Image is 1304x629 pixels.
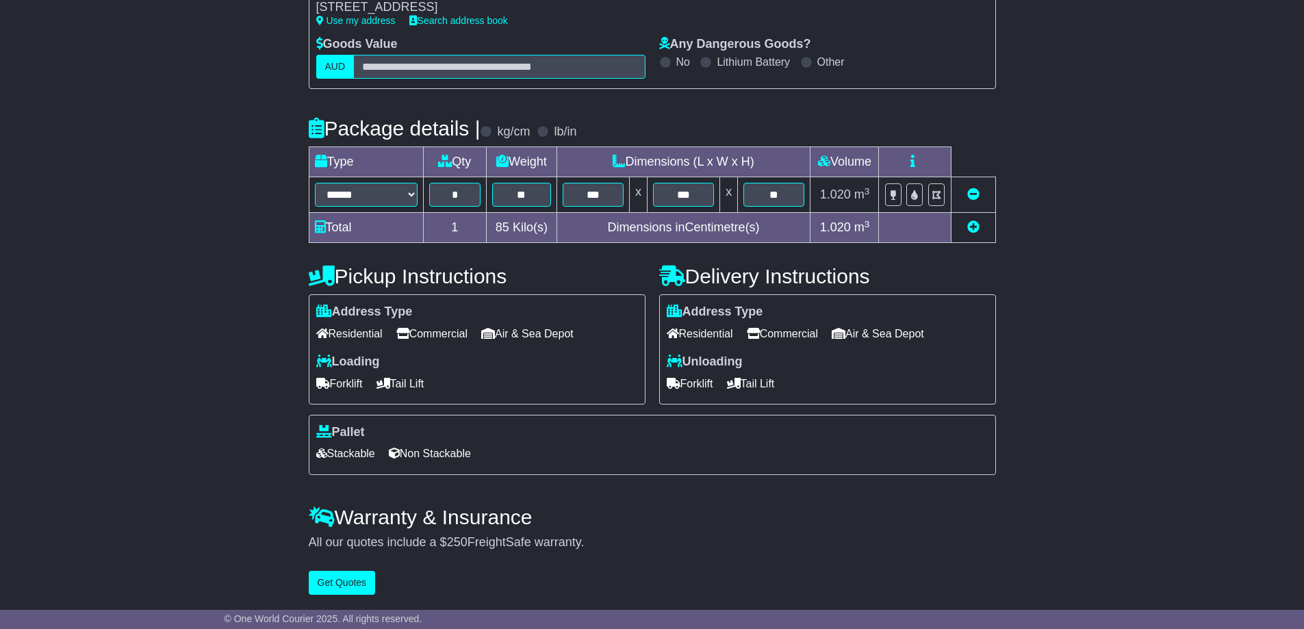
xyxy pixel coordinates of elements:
[667,323,733,344] span: Residential
[316,323,383,344] span: Residential
[309,265,645,287] h4: Pickup Instructions
[747,323,818,344] span: Commercial
[659,265,996,287] h4: Delivery Instructions
[316,443,375,464] span: Stackable
[667,305,763,320] label: Address Type
[629,177,647,213] td: x
[497,125,530,140] label: kg/cm
[487,147,557,177] td: Weight
[820,188,851,201] span: 1.020
[487,213,557,243] td: Kilo(s)
[481,323,574,344] span: Air & Sea Depot
[832,323,924,344] span: Air & Sea Depot
[967,188,980,201] a: Remove this item
[309,147,423,177] td: Type
[557,213,810,243] td: Dimensions in Centimetre(s)
[409,15,508,26] a: Search address book
[727,373,775,394] span: Tail Lift
[557,147,810,177] td: Dimensions (L x W x H)
[659,37,811,52] label: Any Dangerous Goods?
[854,188,870,201] span: m
[316,425,365,440] label: Pallet
[667,373,713,394] span: Forklift
[865,186,870,196] sup: 3
[225,613,422,624] span: © One World Courier 2025. All rights reserved.
[554,125,576,140] label: lb/in
[389,443,471,464] span: Non Stackable
[676,55,690,68] label: No
[720,177,738,213] td: x
[854,220,870,234] span: m
[309,506,996,528] h4: Warranty & Insurance
[865,219,870,229] sup: 3
[309,535,996,550] div: All our quotes include a $ FreightSafe warranty.
[496,220,509,234] span: 85
[316,373,363,394] span: Forklift
[316,37,398,52] label: Goods Value
[717,55,790,68] label: Lithium Battery
[447,535,468,549] span: 250
[309,213,423,243] td: Total
[667,355,743,370] label: Unloading
[817,55,845,68] label: Other
[316,305,413,320] label: Address Type
[967,220,980,234] a: Add new item
[309,571,376,595] button: Get Quotes
[309,117,481,140] h4: Package details |
[423,147,487,177] td: Qty
[423,213,487,243] td: 1
[396,323,468,344] span: Commercial
[316,55,355,79] label: AUD
[820,220,851,234] span: 1.020
[376,373,424,394] span: Tail Lift
[316,15,396,26] a: Use my address
[810,147,879,177] td: Volume
[316,355,380,370] label: Loading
